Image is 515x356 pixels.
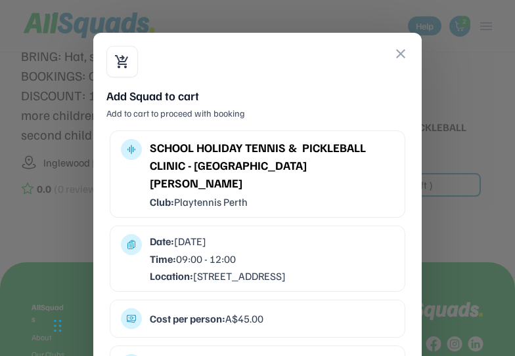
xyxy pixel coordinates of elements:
[150,195,174,208] strong: Club:
[150,269,394,283] div: [STREET_ADDRESS]
[150,252,394,266] div: 09:00 - 12:00
[393,46,409,62] button: close
[126,144,137,155] button: multitrack_audio
[150,252,176,266] strong: Time:
[106,88,409,104] div: Add Squad to cart
[150,312,225,325] strong: Cost per person:
[150,234,394,248] div: [DATE]
[150,235,174,248] strong: Date:
[114,54,130,69] button: shopping_cart_checkout
[150,269,193,283] strong: Location:
[150,139,394,192] div: SCHOOL HOLIDAY TENNIS & PICKLEBALL CLINIC - [GEOGRAPHIC_DATA][PERSON_NAME]
[150,311,394,326] div: A$45.00
[150,195,394,209] div: Playtennis Perth
[106,107,409,120] div: Add to cart to proceed with booking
